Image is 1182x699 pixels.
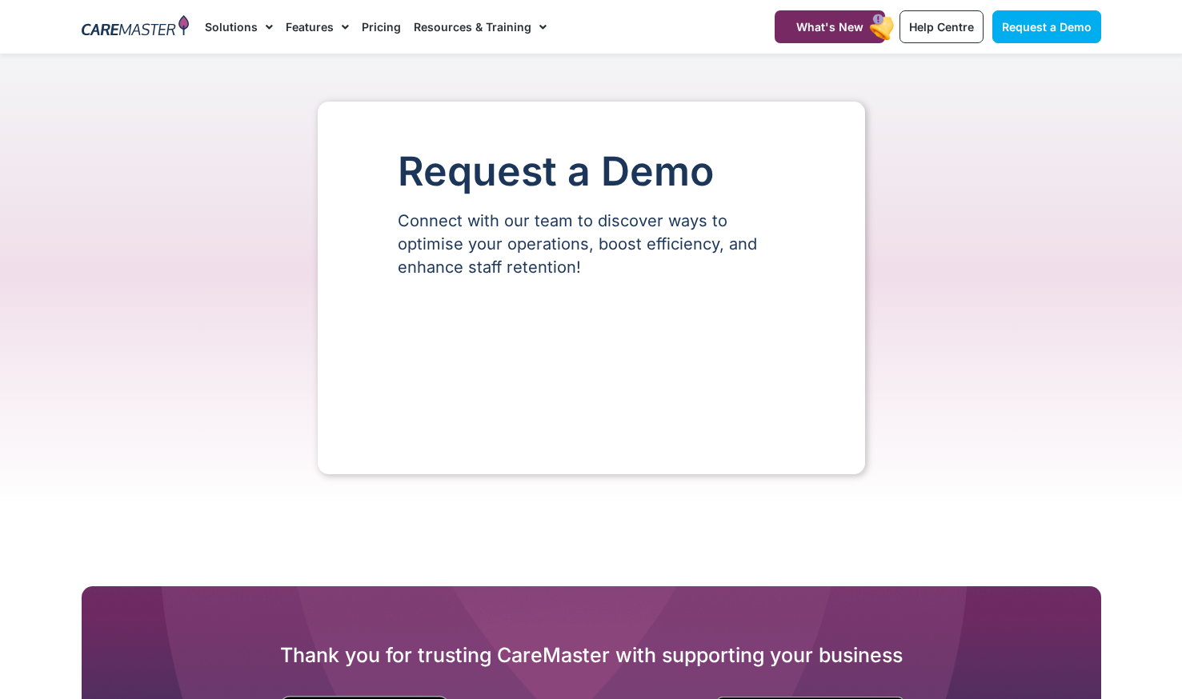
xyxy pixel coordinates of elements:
span: What's New [796,20,863,34]
p: Connect with our team to discover ways to optimise your operations, boost efficiency, and enhance... [398,210,785,279]
span: Help Centre [909,20,974,34]
a: Request a Demo [992,10,1101,43]
a: Help Centre [900,10,984,43]
img: CareMaster Logo [82,15,190,39]
a: What's New [775,10,885,43]
span: Request a Demo [1002,20,1092,34]
h2: Thank you for trusting CareMaster with supporting your business [82,642,1101,668]
h1: Request a Demo [398,150,785,194]
iframe: Form 0 [398,306,785,426]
